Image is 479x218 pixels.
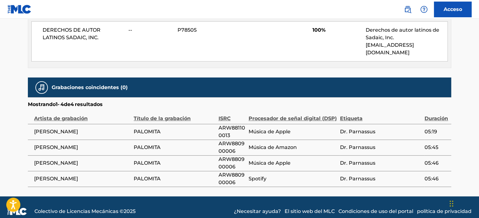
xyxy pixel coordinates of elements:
[60,101,64,107] font: 4
[34,144,78,150] font: [PERSON_NAME]
[64,101,70,107] font: de
[58,101,59,107] font: -
[366,42,414,56] font: [EMAIL_ADDRESS][DOMAIN_NAME]
[34,208,124,214] font: Colectivo de Licencias Mecánicas ©
[425,144,438,150] font: 05:45
[404,6,411,13] img: buscar
[340,160,375,166] font: Dr. Parnassus
[34,160,78,166] font: [PERSON_NAME]
[417,208,471,215] a: política de privacidad
[234,208,281,215] a: ¿Necesitar ayuda?
[8,208,27,215] img: logo
[128,27,132,33] font: --
[34,115,88,121] font: Artista de grabación
[425,176,439,182] font: 05:46
[218,156,244,170] font: ARW880900006
[234,208,281,214] font: ¿Necesitar ayuda?
[75,101,103,107] font: resultados
[401,3,414,16] a: Búsqueda pública
[134,129,161,135] font: PALOMITA
[249,115,337,121] font: Procesador de señal digital (DSP)
[34,176,78,182] font: [PERSON_NAME]
[340,176,375,182] font: Dr. Parnassus
[178,27,197,33] font: P78505
[249,144,297,150] font: Música de Amazon
[340,129,375,135] font: Dr. Parnassus
[340,144,375,150] font: Dr. Parnassus
[338,208,413,215] a: Condiciones de uso del portal
[249,176,266,182] font: Spotify
[134,160,161,166] font: PALOMITA
[340,115,363,121] font: Etiqueta
[425,160,439,166] font: 05:46
[52,84,119,90] font: Grabaciones coincidentes
[450,194,453,213] div: Arrastrar
[249,160,291,166] font: Música de Apple
[70,101,74,107] font: 4
[134,115,191,121] font: Título de la grabación
[38,84,45,91] img: Grabaciones coincidentes
[218,141,244,154] font: ARW880900006
[444,6,462,12] font: Acceso
[338,208,413,214] font: Condiciones de uso del portal
[249,129,291,135] font: Música de Apple
[434,2,471,17] a: Acceso
[420,6,428,13] img: ayuda
[425,115,448,121] font: Duración
[417,208,471,214] font: política de privacidad
[218,172,244,185] font: ARW880900006
[218,125,245,138] font: ARW881100013
[124,208,136,214] font: 2025
[28,101,56,107] font: Mostrando
[285,208,335,215] a: El sitio web del MLC
[8,5,32,14] img: Logotipo del MLC
[56,101,58,107] font: 1
[285,208,335,214] font: El sitio web del MLC
[134,144,161,150] font: PALOMITA
[425,129,437,135] font: 05:19
[134,176,161,182] font: PALOMITA
[312,27,326,33] font: 100%
[366,27,439,40] font: Derechos de autor latinos de Sadaic, Inc.
[34,129,78,135] font: [PERSON_NAME]
[418,3,430,16] div: Ayuda
[218,115,230,121] font: ISRC
[121,84,128,90] font: (0)
[448,188,479,218] iframe: Widget de chat
[43,27,100,40] font: DERECHOS DE AUTOR LATINOS SADAIC, INC.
